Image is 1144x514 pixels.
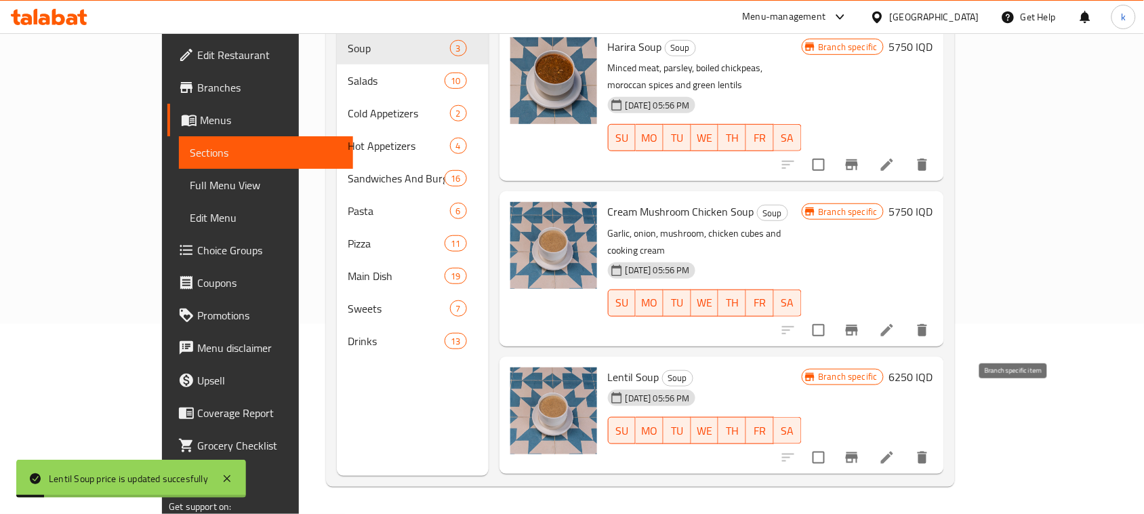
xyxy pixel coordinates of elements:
button: TU [663,417,691,444]
span: 13 [445,335,466,348]
div: Soup3 [337,32,489,64]
div: Soup [665,40,696,56]
img: Harira Soup [510,37,597,124]
span: 10 [445,75,466,87]
span: SU [614,128,631,148]
span: Soup [666,40,695,56]
span: 16 [445,172,466,185]
span: Edit Menu [190,210,342,226]
div: Lentil Soup price is updated succesfully [49,471,208,486]
span: Menus [200,112,342,128]
button: MO [636,290,663,317]
span: 7 [451,302,466,315]
div: Sandwiches And Burger16 [337,162,489,195]
span: TH [724,421,741,441]
span: Soup [758,205,788,221]
span: 2 [451,107,466,120]
span: FR [752,293,769,313]
span: Soup [348,40,450,56]
p: Minced meat, parsley, boiled chickpeas, moroccan spices and green lentils [608,60,802,94]
a: Choice Groups [167,234,353,266]
a: Promotions [167,299,353,332]
button: FR [746,290,774,317]
span: Grocery Checklist [197,437,342,454]
span: SA [779,421,796,441]
div: Salads10 [337,64,489,97]
div: Main Dish19 [337,260,489,292]
button: MO [636,124,663,151]
span: Select to update [804,151,833,179]
span: Upsell [197,372,342,389]
span: Branch specific [813,41,883,54]
div: Sandwiches And Burger [348,170,445,186]
img: Cream Mushroom Chicken Soup [510,202,597,289]
span: Pasta [348,203,450,219]
span: Cold Appetizers [348,105,450,121]
div: items [445,333,466,349]
h6: 5750 IQD [889,202,933,221]
button: WE [691,290,719,317]
div: items [445,73,466,89]
span: Select to update [804,316,833,344]
button: MO [636,417,663,444]
span: Sweets [348,300,450,317]
span: MO [641,293,658,313]
button: SA [774,417,802,444]
a: Full Menu View [179,169,353,201]
div: items [450,300,467,317]
button: Branch-specific-item [836,441,868,474]
button: TU [663,124,691,151]
button: WE [691,417,719,444]
span: Branch specific [813,205,883,218]
a: Coverage Report [167,397,353,429]
span: TH [724,293,741,313]
div: items [450,203,467,219]
div: items [450,138,467,154]
span: Main Dish [348,268,445,284]
div: [GEOGRAPHIC_DATA] [890,9,979,24]
h6: 5750 IQD [889,37,933,56]
button: SA [774,124,802,151]
span: 3 [451,42,466,55]
span: 11 [445,237,466,250]
span: TH [724,128,741,148]
span: Harira Soup [608,37,662,57]
span: [DATE] 05:56 PM [620,264,695,277]
span: Sections [190,144,342,161]
a: Branches [167,71,353,104]
div: Sweets7 [337,292,489,325]
button: TH [718,290,746,317]
span: SU [614,293,631,313]
span: TU [669,293,686,313]
button: SU [608,290,636,317]
span: MO [641,421,658,441]
span: SA [779,128,796,148]
span: Salads [348,73,445,89]
button: SU [608,124,636,151]
div: items [445,170,466,186]
button: Branch-specific-item [836,314,868,347]
span: Branch specific [813,370,883,383]
span: Choice Groups [197,242,342,258]
a: Upsell [167,364,353,397]
div: items [445,235,466,252]
button: FR [746,124,774,151]
span: Menu disclaimer [197,340,342,356]
button: Branch-specific-item [836,149,868,181]
a: Edit menu item [879,157,895,173]
span: [DATE] 05:56 PM [620,392,695,405]
div: Soup [757,205,788,221]
span: 6 [451,205,466,218]
button: delete [906,314,939,347]
span: 19 [445,270,466,283]
div: Drinks13 [337,325,489,357]
a: Edit menu item [879,450,895,466]
button: delete [906,149,939,181]
a: Menu disclaimer [167,332,353,364]
button: TH [718,417,746,444]
span: Drinks [348,333,445,349]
